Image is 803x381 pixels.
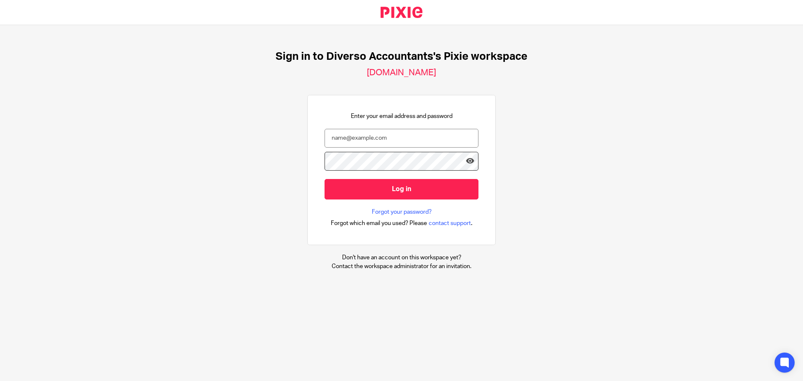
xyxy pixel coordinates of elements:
input: name@example.com [325,129,478,148]
p: Don't have an account on this workspace yet? [332,253,471,262]
h2: [DOMAIN_NAME] [367,67,436,78]
p: Enter your email address and password [351,112,453,120]
h1: Sign in to Diverso Accountants's Pixie workspace [276,50,527,63]
p: Contact the workspace administrator for an invitation. [332,262,471,271]
div: . [331,218,473,228]
a: Forgot your password? [372,208,432,216]
span: Forgot which email you used? Please [331,219,427,228]
input: Log in [325,179,478,199]
span: contact support [429,219,471,228]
